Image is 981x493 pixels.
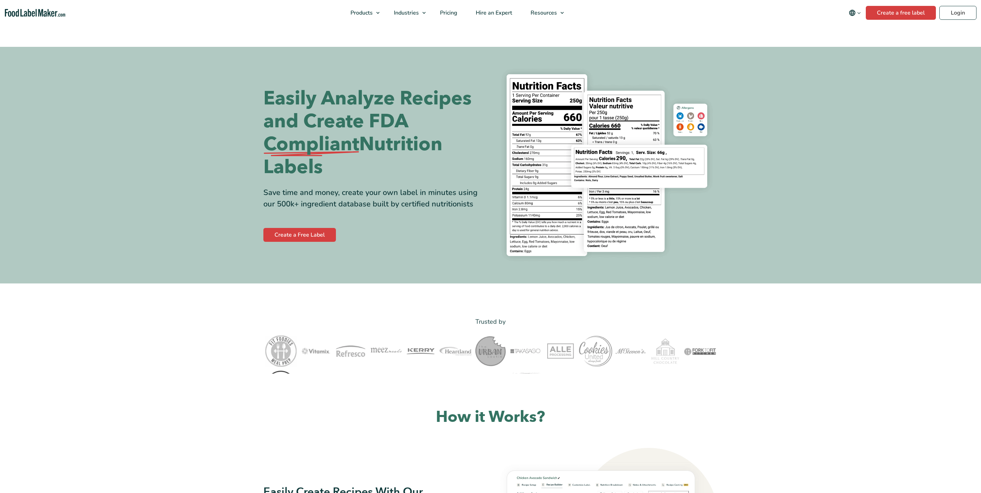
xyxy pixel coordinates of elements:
a: Food Label Maker homepage [5,9,65,17]
span: Products [348,9,373,17]
h2: How it Works? [263,407,718,427]
span: Resources [528,9,558,17]
a: Create a Free Label [263,228,336,242]
p: Trusted by [263,317,718,327]
span: Compliant [263,133,359,156]
a: Login [939,6,976,20]
span: Industries [392,9,420,17]
button: Change language [844,6,866,20]
span: Hire an Expert [474,9,513,17]
a: Create a free label [866,6,936,20]
span: Pricing [438,9,458,17]
div: Save time and money, create your own label in minutes using our 500k+ ingredient database built b... [263,187,485,210]
h1: Easily Analyze Recipes and Create FDA Nutrition Labels [263,87,485,179]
